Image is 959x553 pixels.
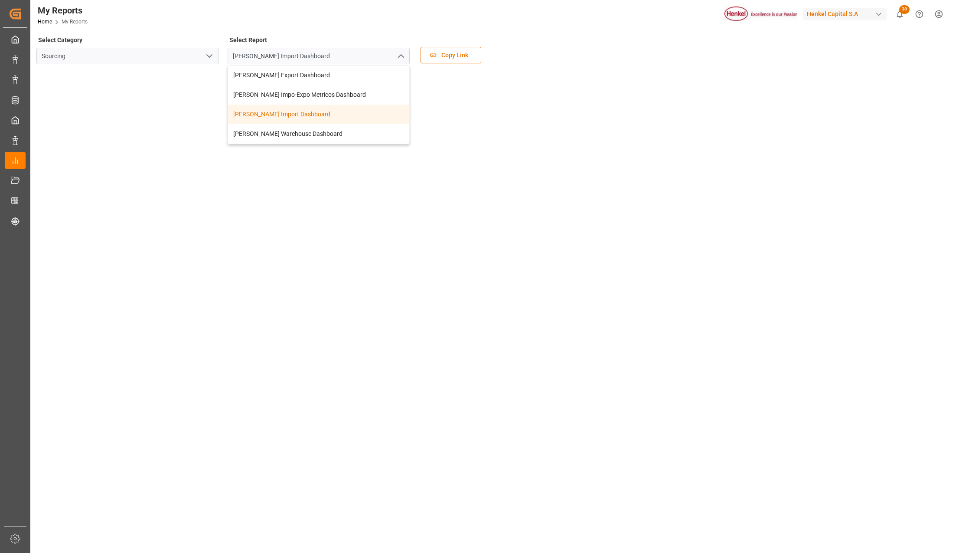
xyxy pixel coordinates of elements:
[899,5,910,14] span: 38
[910,4,929,24] button: Help Center
[228,105,409,124] div: [PERSON_NAME] Import Dashboard
[890,4,910,24] button: show 38 new notifications
[228,66,409,85] div: [PERSON_NAME] Export Dashboard
[228,124,409,144] div: [PERSON_NAME] Warehouse Dashboard
[724,7,797,22] img: Henkel%20logo.jpg_1689854090.jpg
[228,85,409,105] div: [PERSON_NAME] Impo-Expo Metricos Dashboard
[803,8,887,20] div: Henkel Capital S.A
[437,51,473,60] span: Copy Link
[228,48,410,64] input: Type to search/select
[36,48,219,64] input: Type to search/select
[421,47,481,63] button: Copy Link
[202,49,215,63] button: open menu
[36,34,84,46] label: Select Category
[38,4,88,17] div: My Reports
[394,49,407,63] button: close menu
[38,19,52,25] a: Home
[803,6,890,22] button: Henkel Capital S.A
[228,34,268,46] label: Select Report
